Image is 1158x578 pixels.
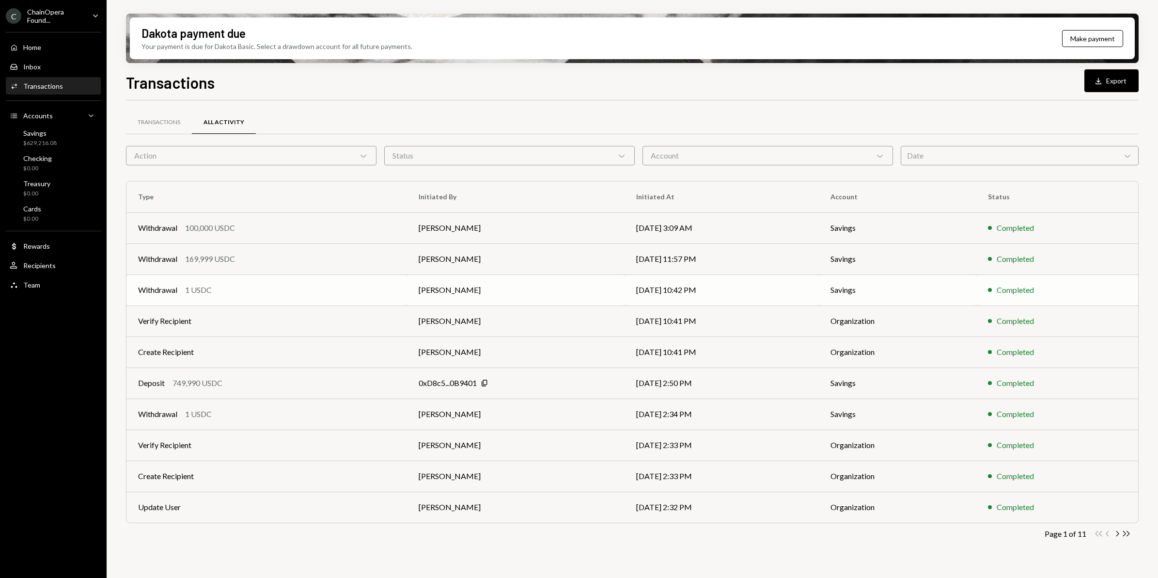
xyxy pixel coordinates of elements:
td: [DATE] 10:41 PM [625,305,819,337]
a: Recipients [6,257,101,274]
div: 749,990 USDC [172,377,222,389]
th: Initiated At [625,181,819,212]
div: Rewards [23,242,50,250]
div: Withdrawal [138,408,177,420]
div: Action [126,146,376,165]
div: Recipients [23,261,56,270]
div: Completed [997,408,1034,420]
div: Completed [997,315,1034,327]
td: Savings [819,243,976,274]
div: ChainOpera Found... [27,8,84,24]
div: Cards [23,205,41,213]
td: [DATE] 11:57 PM [625,243,819,274]
button: Export [1084,69,1139,92]
a: Cards$0.00 [6,202,101,225]
div: Home [23,43,41,51]
td: [PERSON_NAME] [407,274,624,305]
div: Accounts [23,112,53,120]
div: Completed [997,470,1034,482]
a: Transactions [6,77,101,95]
td: [DATE] 2:34 PM [625,399,819,430]
div: $0.00 [23,190,50,198]
td: Organization [819,492,976,523]
div: Team [23,281,40,289]
div: Your payment is due for Dakota Basic. Select a drawdown account for all future payments. [141,41,412,51]
div: Completed [997,439,1034,451]
div: 100,000 USDC [185,222,235,234]
td: Savings [819,399,976,430]
div: Treasury [23,179,50,188]
td: [PERSON_NAME] [407,492,624,523]
button: Make payment [1062,30,1123,47]
div: Completed [997,377,1034,389]
td: Create Recipient [126,337,407,368]
td: Organization [819,337,976,368]
td: [DATE] 3:09 AM [625,212,819,243]
div: Transactions [23,82,63,90]
div: Completed [997,253,1034,265]
div: Status [384,146,635,165]
div: Page 1 of 11 [1045,529,1086,538]
td: Verify Recipient [126,430,407,461]
a: Inbox [6,58,101,75]
a: Treasury$0.00 [6,177,101,200]
div: 169,999 USDC [185,253,235,265]
td: [PERSON_NAME] [407,430,624,461]
div: Savings [23,129,57,137]
th: Type [126,181,407,212]
td: Savings [819,274,976,305]
div: Completed [997,346,1034,358]
div: C [6,8,21,24]
td: Savings [819,212,976,243]
td: [DATE] 10:42 PM [625,274,819,305]
div: Inbox [23,63,41,71]
td: [PERSON_NAME] [407,399,624,430]
div: $629,216.08 [23,139,57,147]
div: Dakota payment due [141,25,246,41]
a: Rewards [6,237,101,255]
td: Organization [819,305,976,337]
div: Completed [997,501,1034,513]
td: [DATE] 10:41 PM [625,337,819,368]
th: Status [976,181,1138,212]
th: Initiated By [407,181,624,212]
td: [DATE] 2:32 PM [625,492,819,523]
td: [DATE] 2:33 PM [625,430,819,461]
td: [PERSON_NAME] [407,243,624,274]
div: Deposit [138,377,165,389]
td: Update User [126,492,407,523]
div: 1 USDC [185,284,212,296]
a: Accounts [6,107,101,124]
a: Checking$0.00 [6,151,101,175]
a: Transactions [126,110,192,135]
div: Date [901,146,1139,165]
div: Transactions [138,118,180,127]
h1: Transactions [126,73,215,92]
div: 0xD8c5...0B9401 [419,377,477,389]
div: Checking [23,154,52,162]
div: $0.00 [23,164,52,173]
td: Organization [819,430,976,461]
div: $0.00 [23,215,41,223]
div: Withdrawal [138,222,177,234]
td: [PERSON_NAME] [407,212,624,243]
a: All Activity [192,110,256,135]
td: Savings [819,368,976,399]
div: 1 USDC [185,408,212,420]
th: Account [819,181,976,212]
div: All Activity [203,118,244,127]
td: [PERSON_NAME] [407,305,624,337]
td: [DATE] 2:50 PM [625,368,819,399]
a: Team [6,276,101,293]
td: Verify Recipient [126,305,407,337]
td: [PERSON_NAME] [407,461,624,492]
td: [DATE] 2:33 PM [625,461,819,492]
div: Completed [997,222,1034,234]
a: Home [6,38,101,56]
div: Withdrawal [138,284,177,296]
div: Account [642,146,893,165]
div: Withdrawal [138,253,177,265]
td: Create Recipient [126,461,407,492]
div: Completed [997,284,1034,296]
td: [PERSON_NAME] [407,337,624,368]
